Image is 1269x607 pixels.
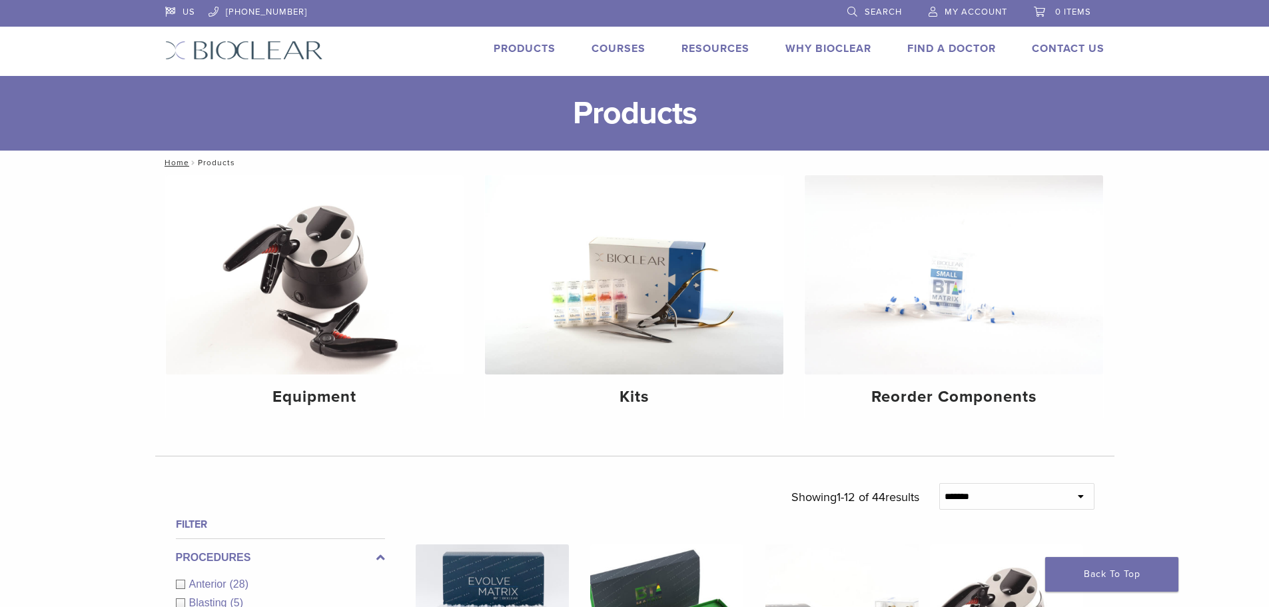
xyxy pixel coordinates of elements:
[189,578,230,590] span: Anterior
[155,151,1114,175] nav: Products
[1032,42,1104,55] a: Contact Us
[791,483,919,511] p: Showing results
[176,516,385,532] h4: Filter
[592,42,645,55] a: Courses
[166,175,464,374] img: Equipment
[865,7,902,17] span: Search
[681,42,749,55] a: Resources
[496,385,773,409] h4: Kits
[945,7,1007,17] span: My Account
[485,175,783,374] img: Kits
[166,175,464,418] a: Equipment
[176,550,385,566] label: Procedures
[1055,7,1091,17] span: 0 items
[907,42,996,55] a: Find A Doctor
[785,42,871,55] a: Why Bioclear
[837,490,885,504] span: 1-12 of 44
[805,175,1103,374] img: Reorder Components
[230,578,248,590] span: (28)
[1045,557,1178,592] a: Back To Top
[815,385,1092,409] h4: Reorder Components
[805,175,1103,418] a: Reorder Components
[177,385,454,409] h4: Equipment
[485,175,783,418] a: Kits
[161,158,189,167] a: Home
[165,41,323,60] img: Bioclear
[189,159,198,166] span: /
[494,42,556,55] a: Products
